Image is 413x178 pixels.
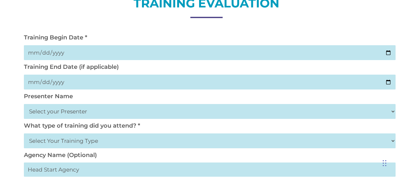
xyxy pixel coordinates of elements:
[24,63,119,70] label: Training End Date (if applicable)
[24,162,396,177] input: Head Start Agency
[24,93,73,100] label: Presenter Name
[24,152,97,159] label: Agency Name (Optional)
[24,122,140,129] label: What type of training did you attend? *
[383,153,387,173] div: Drag
[307,108,413,178] iframe: Chat Widget
[24,34,87,41] label: Training Begin Date *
